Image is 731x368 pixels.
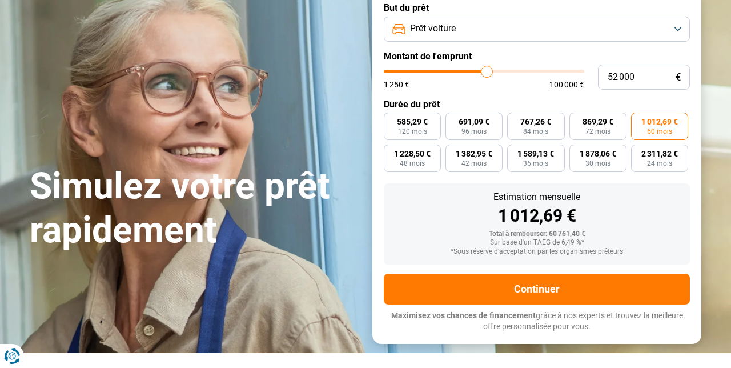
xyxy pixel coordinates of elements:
span: 100 000 € [549,81,584,89]
button: Continuer [384,274,690,305]
span: 1 228,50 € [394,150,431,158]
span: 869,29 € [583,118,613,126]
div: *Sous réserve d'acceptation par les organismes prêteurs [393,248,681,256]
span: Maximisez vos chances de financement [391,311,536,320]
span: 72 mois [585,128,610,135]
span: 1 250 € [384,81,409,89]
span: 84 mois [523,128,548,135]
div: Sur base d'un TAEG de 6,49 %* [393,239,681,247]
span: 767,26 € [520,118,551,126]
span: 36 mois [523,160,548,167]
div: Total à rembourser: 60 761,40 € [393,230,681,238]
span: 24 mois [647,160,672,167]
span: 42 mois [461,160,487,167]
label: Montant de l'emprunt [384,51,690,62]
span: 585,29 € [397,118,428,126]
span: 1 382,95 € [456,150,492,158]
div: 1 012,69 € [393,207,681,225]
span: 60 mois [647,128,672,135]
span: 691,09 € [459,118,489,126]
span: 1 012,69 € [641,118,678,126]
span: 96 mois [461,128,487,135]
div: Estimation mensuelle [393,193,681,202]
span: 1 589,13 € [517,150,554,158]
span: 30 mois [585,160,610,167]
span: 120 mois [398,128,427,135]
span: 1 878,06 € [580,150,616,158]
h1: Simulez votre prêt rapidement [30,165,359,253]
span: 48 mois [400,160,425,167]
button: Prêt voiture [384,17,690,42]
span: € [676,73,681,82]
p: grâce à nos experts et trouvez la meilleure offre personnalisée pour vous. [384,310,690,333]
label: But du prêt [384,2,690,13]
label: Durée du prêt [384,99,690,110]
span: 2 311,82 € [641,150,678,158]
span: Prêt voiture [410,22,456,35]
